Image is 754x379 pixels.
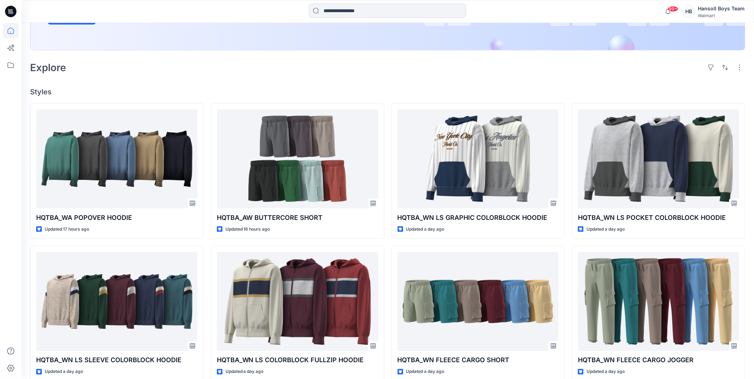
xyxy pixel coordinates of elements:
div: Hansoll Boys Team [698,4,745,13]
p: HQTBA_AW BUTTERCORE SHORT [217,213,378,223]
p: HQTBA_WN LS COLORBLOCK FULLZIP HOODIE [217,355,378,365]
h2: Explore [30,62,66,73]
a: HQTBA_WA POPOVER HOODIE [36,109,198,208]
p: Updated 17 hours ago [45,226,89,233]
div: Walmart [698,13,745,18]
p: Updated a day ago [225,368,264,376]
a: HQTBA_WN FLEECE CARGO SHORT [398,252,559,351]
a: HQTBA_WN LS SLEEVE COLORBLOCK HOODIE [36,252,198,351]
a: HQTBA_AW BUTTERCORE SHORT [217,109,378,208]
a: HQTBA_WN LS GRAPHIC COLORBLOCK HOODIE [398,109,559,208]
div: HB [682,5,695,18]
p: HQTBA_WN FLEECE CARGO SHORT [398,355,559,365]
p: Updated a day ago [587,368,625,376]
a: HQTBA_WN FLEECE CARGO JOGGER [578,252,739,351]
p: Updated a day ago [406,226,444,233]
p: HQTBA_WN LS SLEEVE COLORBLOCK HOODIE [36,355,198,365]
p: Updated a day ago [406,368,444,376]
a: HQTBA_WN LS POCKET COLORBLOCK HOODIE [578,109,739,208]
p: HQTBA_WN LS POCKET COLORBLOCK HOODIE [578,213,739,223]
h4: Styles [30,88,745,96]
p: Updated 18 hours ago [225,226,270,233]
p: HQTBA_WN LS GRAPHIC COLORBLOCK HOODIE [398,213,559,223]
p: HQTBA_WN FLEECE CARGO JOGGER [578,355,739,365]
p: Updated a day ago [587,226,625,233]
span: 99+ [668,6,678,12]
a: HQTBA_WN LS COLORBLOCK FULLZIP HOODIE [217,252,378,351]
p: Updated a day ago [45,368,83,376]
p: HQTBA_WA POPOVER HOODIE [36,213,198,223]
